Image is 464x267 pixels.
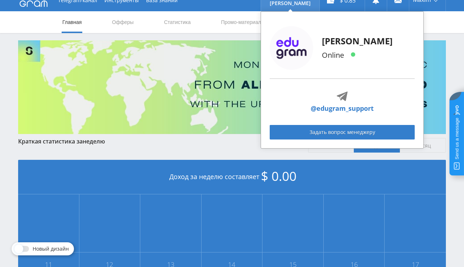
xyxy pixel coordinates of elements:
p: [PERSON_NAME] [270,0,311,6]
div: Краткая статистика за [18,138,301,145]
p: [PERSON_NAME] [322,35,393,47]
img: edugram_logo.png [270,26,313,70]
a: Статистика [163,11,191,33]
p: Online [322,50,393,61]
span: Месяц [400,138,446,153]
a: Главная [62,11,82,33]
span: Новый дизайн [33,246,69,252]
div: Доход за неделю составляет [18,160,446,194]
span: Сегодня [308,138,354,153]
span: $ 0.00 [261,167,297,185]
span: неделю [83,137,105,145]
a: Офферы [111,11,134,33]
a: Промо-материалы [220,11,265,33]
a: Задать вопрос менеджеру [270,125,415,139]
img: Banner [18,40,446,134]
span: Неделя [354,138,400,153]
a: @edugram_support [311,104,374,113]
